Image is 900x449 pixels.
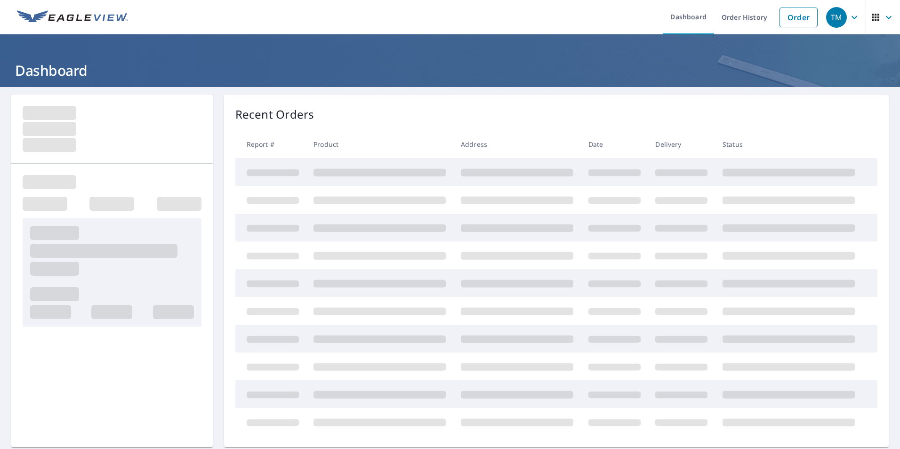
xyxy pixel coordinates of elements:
th: Delivery [648,130,715,158]
h1: Dashboard [11,61,889,80]
div: TM [826,7,847,28]
img: EV Logo [17,10,128,24]
th: Report # [235,130,306,158]
th: Address [453,130,581,158]
th: Product [306,130,453,158]
th: Status [715,130,862,158]
th: Date [581,130,648,158]
a: Order [779,8,818,27]
p: Recent Orders [235,106,314,123]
